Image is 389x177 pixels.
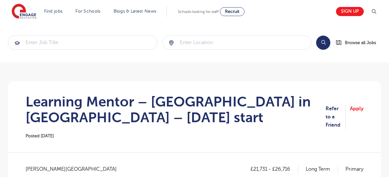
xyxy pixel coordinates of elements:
[26,165,123,173] span: [PERSON_NAME][GEOGRAPHIC_DATA]
[8,36,157,49] input: Submit
[162,36,311,49] input: Submit
[316,36,330,50] button: Search
[114,9,156,14] a: Blogs & Latest News
[162,35,312,50] div: Submit
[335,39,381,46] a: Browse all Jobs
[178,9,219,14] span: Schools looking for staff
[26,134,54,138] span: Posted [DATE]
[44,9,63,14] a: Find jobs
[12,4,36,20] img: Engage Education
[345,165,363,173] p: Primary
[225,9,239,14] span: Recruit
[336,7,364,16] a: Sign up
[75,9,100,14] a: For Schools
[350,105,363,129] a: Apply
[326,105,346,129] a: Refer to a Friend
[26,94,326,125] h1: Learning Mentor – [GEOGRAPHIC_DATA] in [GEOGRAPHIC_DATA] – [DATE] start
[345,39,376,46] span: Browse all Jobs
[250,165,298,173] p: £21,731 - £26,716
[220,7,245,16] a: Recruit
[8,35,157,50] div: Submit
[306,165,338,173] p: Long Term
